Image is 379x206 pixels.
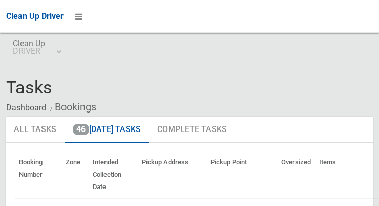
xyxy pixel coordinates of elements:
[48,98,96,117] li: Bookings
[61,151,89,199] th: Zone
[6,9,64,24] a: Clean Up Driver
[138,151,206,199] th: Pickup Address
[89,151,138,199] th: Intended Collection Date
[6,11,64,21] span: Clean Up Driver
[6,77,52,98] span: Tasks
[6,117,64,143] a: All Tasks
[277,151,315,199] th: Oversized
[6,33,67,66] a: Clean UpDRIVER
[150,117,235,143] a: Complete Tasks
[65,117,149,143] a: 46[DATE] Tasks
[13,40,60,55] span: Clean Up
[15,151,61,199] th: Booking Number
[13,47,45,55] small: DRIVER
[73,124,89,135] span: 46
[6,103,46,113] a: Dashboard
[206,151,277,199] th: Pickup Point
[315,151,375,199] th: Items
